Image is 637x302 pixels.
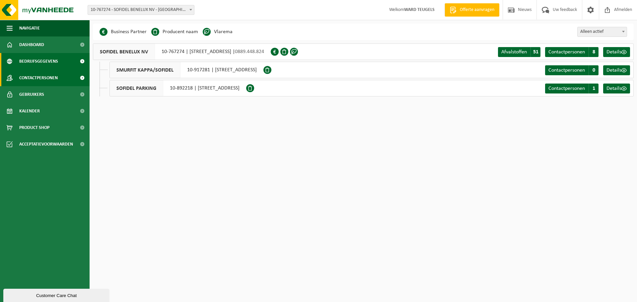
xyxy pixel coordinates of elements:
[100,27,147,37] li: Business Partner
[19,70,58,86] span: Contactpersonen
[445,3,499,17] a: Offerte aanvragen
[19,86,44,103] span: Gebruikers
[603,65,630,75] a: Details
[93,43,271,60] div: 10-767274 | [STREET_ADDRESS] |
[548,86,585,91] span: Contactpersonen
[531,47,540,57] span: 51
[93,44,155,60] span: SOFIDEL BENELUX NV
[19,36,44,53] span: Dashboard
[3,287,111,302] iframe: chat widget
[577,27,627,37] span: Alleen actief
[589,84,599,93] span: 1
[458,7,496,13] span: Offerte aanvragen
[235,49,264,54] span: 0889.448.824
[110,62,180,78] span: SMURFIT KAPPA/SOFIDEL
[548,68,585,73] span: Contactpersonen
[606,49,621,55] span: Details
[603,84,630,93] a: Details
[589,65,599,75] span: 0
[606,86,621,91] span: Details
[404,7,435,12] strong: WARD TEUGELS
[545,65,599,75] a: Contactpersonen 0
[109,62,263,78] div: 10-917281 | [STREET_ADDRESS]
[109,80,246,96] div: 10-892218 | [STREET_ADDRESS]
[88,5,194,15] span: 10-767274 - SOFIDEL BENELUX NV - DUFFEL
[545,47,599,57] a: Contactpersonen 8
[603,47,630,57] a: Details
[589,47,599,57] span: 8
[19,119,49,136] span: Product Shop
[19,136,73,152] span: Acceptatievoorwaarden
[19,20,40,36] span: Navigatie
[203,27,233,37] li: Vlarema
[151,27,198,37] li: Producent naam
[578,27,627,36] span: Alleen actief
[501,49,527,55] span: Afvalstoffen
[606,68,621,73] span: Details
[19,53,58,70] span: Bedrijfsgegevens
[19,103,40,119] span: Kalender
[548,49,585,55] span: Contactpersonen
[498,47,540,57] a: Afvalstoffen 51
[545,84,599,93] a: Contactpersonen 1
[110,80,163,96] span: SOFIDEL PARKING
